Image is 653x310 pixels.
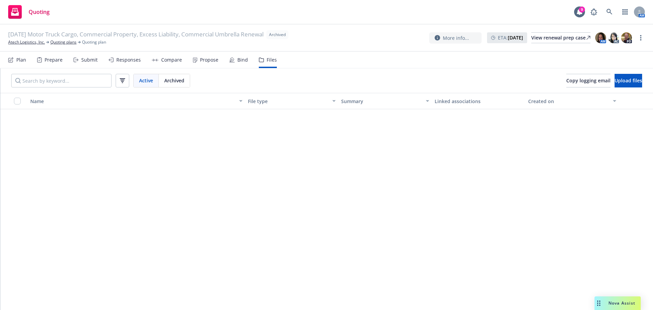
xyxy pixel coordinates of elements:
[603,5,616,19] a: Search
[245,93,339,109] button: File type
[595,296,641,310] button: Nova Assist
[429,32,482,44] button: More info...
[45,57,63,63] div: Prepare
[525,93,619,109] button: Created on
[341,98,422,105] div: Summary
[615,77,642,84] span: Upload files
[139,77,153,84] span: Active
[566,74,610,87] button: Copy logging email
[566,77,610,84] span: Copy logging email
[8,30,264,39] span: [DATE] Motor Truck Cargo, Commercial Property, Excess Liability, Commercial Umbrella Renewal
[531,32,590,43] a: View renewal prep case
[28,93,245,109] button: Name
[587,5,601,19] a: Report a Bug
[608,32,619,43] img: photo
[621,32,632,43] img: photo
[237,57,248,63] div: Bind
[164,77,184,84] span: Archived
[14,98,21,104] input: Select all
[498,34,523,41] span: ETA :
[50,39,77,45] a: Quoting plans
[81,57,98,63] div: Submit
[595,32,606,43] img: photo
[435,98,523,105] div: Linked associations
[618,5,632,19] a: Switch app
[30,98,235,105] div: Name
[29,9,50,15] span: Quoting
[595,296,603,310] div: Drag to move
[432,93,525,109] button: Linked associations
[615,74,642,87] button: Upload files
[269,32,286,38] span: Archived
[161,57,182,63] div: Compare
[508,34,523,41] strong: [DATE]
[637,34,645,42] a: more
[16,57,26,63] div: Plan
[200,57,218,63] div: Propose
[8,39,45,45] a: Atech Logistics, Inc.
[116,57,141,63] div: Responses
[608,300,635,306] span: Nova Assist
[528,98,609,105] div: Created on
[82,39,106,45] span: Quoting plan
[338,93,432,109] button: Summary
[267,57,277,63] div: Files
[248,98,329,105] div: File type
[443,34,469,42] span: More info...
[11,74,112,87] input: Search by keyword...
[579,6,585,13] div: 9
[531,33,590,43] div: View renewal prep case
[5,2,52,21] a: Quoting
